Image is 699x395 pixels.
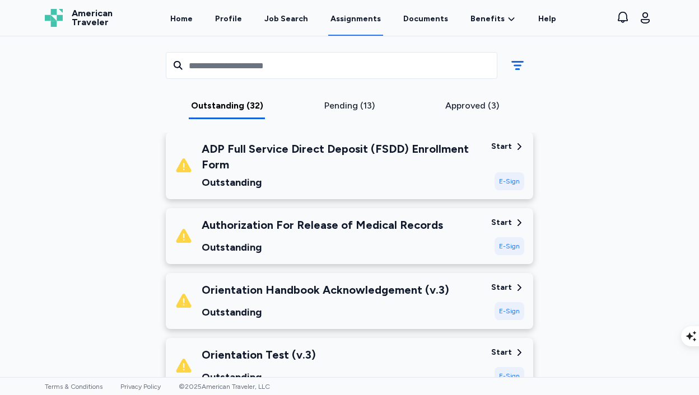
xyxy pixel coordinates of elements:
[202,304,449,320] div: Outstanding
[491,282,512,293] div: Start
[72,9,113,27] span: American Traveler
[179,383,270,391] span: © 2025 American Traveler, LLC
[491,347,512,358] div: Start
[202,141,482,172] div: ADP Full Service Direct Deposit (FSDD) Enrollment Form
[45,9,63,27] img: Logo
[495,302,524,320] div: E-Sign
[202,175,482,190] div: Outstanding
[202,239,443,255] div: Outstanding
[470,13,505,25] span: Benefits
[120,383,161,391] a: Privacy Policy
[264,13,308,25] div: Job Search
[491,141,512,152] div: Start
[491,217,512,228] div: Start
[470,13,516,25] a: Benefits
[495,237,524,255] div: E-Sign
[202,217,443,233] div: Authorization For Release of Medical Records
[495,172,524,190] div: E-Sign
[202,282,449,298] div: Orientation Handbook Acknowledgement (v.3)
[202,369,316,385] div: Outstanding
[328,1,383,36] a: Assignments
[170,99,284,112] div: Outstanding (32)
[45,383,102,391] a: Terms & Conditions
[415,99,529,112] div: Approved (3)
[202,347,316,363] div: Orientation Test (v.3)
[495,367,524,385] div: E-Sign
[293,99,407,112] div: Pending (13)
